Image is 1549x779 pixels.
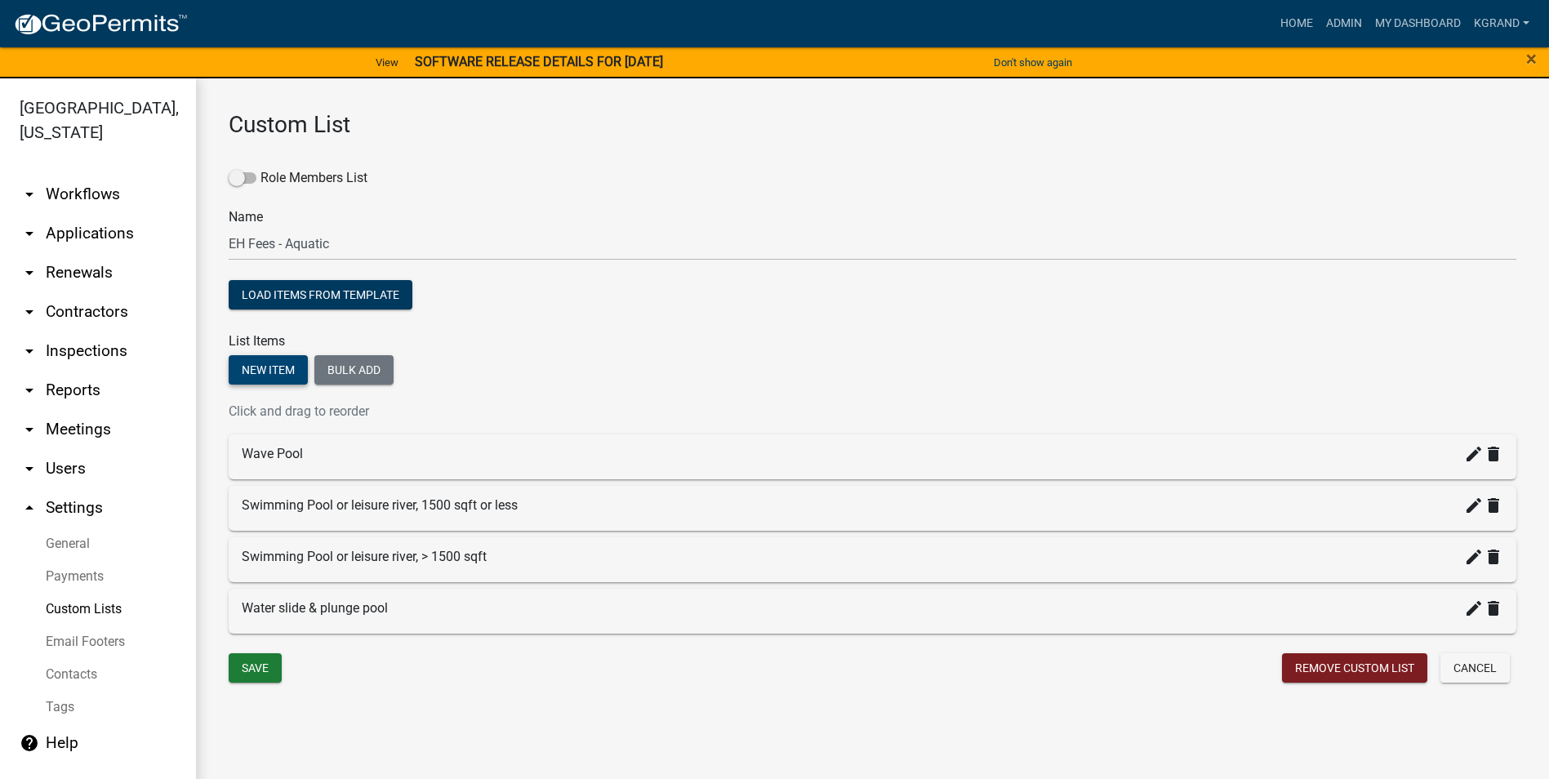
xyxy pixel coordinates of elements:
i: arrow_drop_down [20,224,39,243]
button: Cancel [1440,653,1510,683]
i: arrow_drop_down [20,185,39,204]
div: Wave Pool [242,444,1503,464]
h3: Custom List [229,111,1516,139]
div: Water slide & plunge pool [242,599,1503,618]
button: Bulk add [314,355,394,385]
i: arrow_drop_up [20,498,39,518]
i: create [1464,444,1484,464]
div: Swimming Pool or leisure river, 1500 sqft or less [242,496,1503,515]
a: View [369,49,405,76]
i: delete [1484,599,1503,618]
i: delete [1484,496,1503,515]
div: Name [229,145,1516,260]
div: Swimming Pool or leisure river, > 1500 sqft [242,547,1503,567]
i: arrow_drop_down [20,341,39,361]
i: delete [1484,444,1503,464]
i: arrow_drop_down [20,302,39,322]
button: Don't show again [987,49,1079,76]
button: Remove Custom List [1282,653,1427,683]
label: Role Members List [229,168,367,188]
i: arrow_drop_down [20,263,39,283]
span: × [1526,47,1537,70]
button: New item [229,355,308,385]
i: create [1464,496,1484,515]
a: Admin [1320,8,1369,39]
i: create [1464,547,1484,567]
i: arrow_drop_down [20,459,39,479]
i: arrow_drop_down [20,381,39,400]
a: Home [1274,8,1320,39]
i: create [1464,599,1484,618]
button: Save [229,653,282,683]
i: delete [1484,547,1503,567]
a: My Dashboard [1369,8,1467,39]
a: kgrand [1467,8,1536,39]
i: help [20,733,39,753]
i: arrow_drop_down [20,420,39,439]
strong: SOFTWARE RELEASE DETAILS FOR [DATE] [415,54,663,69]
button: Load items from template [229,280,412,309]
button: Close [1526,49,1537,69]
p: Click and drag to reorder [229,402,1516,421]
h6: List Items [229,333,1516,349]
